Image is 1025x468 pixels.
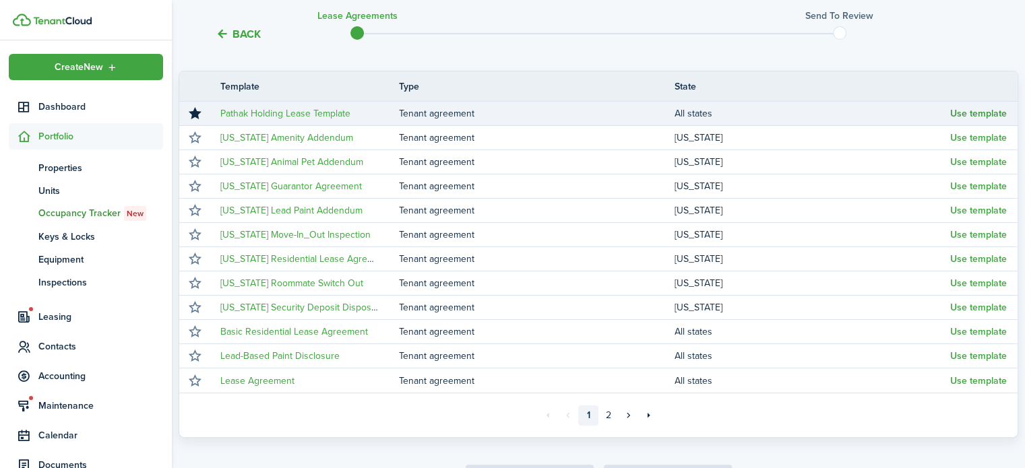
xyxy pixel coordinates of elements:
a: [US_STATE] Move-In_Out Inspection [220,228,371,242]
button: Use template [950,230,1007,240]
a: Properties [9,156,163,179]
td: [US_STATE] [675,250,950,268]
span: Occupancy Tracker [38,206,163,221]
button: Back [216,27,261,41]
button: Mark as favourite [185,323,204,341]
a: [US_STATE] Residential Lease Agreement [220,252,394,266]
a: First [538,405,558,426]
a: [US_STATE] Amenity Addendum [220,131,353,145]
td: All states [675,347,950,365]
a: Units [9,179,163,202]
a: Pathak Holding Lease Template [220,106,350,121]
a: 1 [578,405,598,426]
button: Use template [950,254,1007,265]
a: 2 [598,405,619,426]
img: TenantCloud [13,13,31,26]
td: All states [675,323,950,341]
button: Use template [950,327,1007,337]
th: State [675,79,950,94]
span: Inspections [38,275,163,290]
td: Tenant agreement [399,153,675,171]
span: Equipment [38,253,163,267]
span: Create New [55,63,103,72]
td: [US_STATE] [675,226,950,244]
span: New [127,207,144,220]
a: [US_STATE] Security Deposit Disposition [220,300,389,314]
td: [US_STATE] [675,274,950,292]
a: Last [639,405,659,426]
td: Tenant agreement [399,129,675,147]
td: Tenant agreement [399,274,675,292]
td: [US_STATE] [675,201,950,220]
button: Open menu [9,54,163,80]
button: Unmark favourite [185,104,204,123]
td: Tenant agreement [399,323,675,341]
span: Accounting [38,369,163,383]
a: Previous [558,405,578,426]
a: Lease Agreement [220,374,294,388]
button: Mark as favourite [185,177,204,196]
button: Use template [950,205,1007,216]
button: Use template [950,376,1007,387]
a: Dashboard [9,94,163,120]
span: Properties [38,161,163,175]
span: Leasing [38,310,163,324]
button: Mark as favourite [185,250,204,269]
th: Type [399,79,675,94]
a: [US_STATE] Lead Paint Addendum [220,203,363,218]
span: Dashboard [38,100,163,114]
td: [US_STATE] [675,129,950,147]
button: Mark as favourite [185,298,204,317]
button: Mark as favourite [185,371,204,390]
td: Tenant agreement [399,298,675,316]
span: Units [38,184,163,198]
button: Mark as favourite [185,129,204,147]
button: Mark as favourite [185,153,204,172]
a: Equipment [9,248,163,271]
td: Tenant agreement [399,201,675,220]
a: Basic Residential Lease Agreement [220,325,368,339]
button: Use template [950,278,1007,289]
button: Mark as favourite [185,347,204,366]
button: Use template [950,351,1007,362]
td: Tenant agreement [399,250,675,268]
a: [US_STATE] Roommate Switch Out [220,276,363,290]
th: Template [210,79,399,94]
td: All states [675,372,950,390]
a: [US_STATE] Guarantor Agreement [220,179,362,193]
img: TenantCloud [33,17,92,25]
h3: Lease Agreements [317,9,398,23]
td: Tenant agreement [399,177,675,195]
a: Occupancy TrackerNew [9,202,163,225]
td: Tenant agreement [399,226,675,244]
span: Calendar [38,428,163,442]
button: Use template [950,133,1007,143]
a: [US_STATE] Animal Pet Addendum [220,155,363,169]
a: Lead-Based Paint Disclosure [220,349,340,363]
a: Next [619,405,639,426]
span: Portfolio [38,129,163,143]
a: Inspections [9,271,163,294]
span: Keys & Locks [38,230,163,244]
td: All states [675,104,950,123]
button: Mark as favourite [185,274,204,293]
button: Use template [950,302,1007,313]
td: [US_STATE] [675,153,950,171]
button: Use template [950,181,1007,192]
td: Tenant agreement [399,372,675,390]
a: Keys & Locks [9,225,163,248]
td: Tenant agreement [399,347,675,365]
h3: Send to review [805,9,873,23]
td: [US_STATE] [675,177,950,195]
td: [US_STATE] [675,298,950,316]
button: Mark as favourite [185,201,204,220]
button: Mark as favourite [185,226,204,244]
button: Use template [950,157,1007,168]
td: Tenant agreement [399,104,675,123]
span: Maintenance [38,399,163,413]
span: Contacts [38,339,163,354]
button: Use template [950,108,1007,119]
